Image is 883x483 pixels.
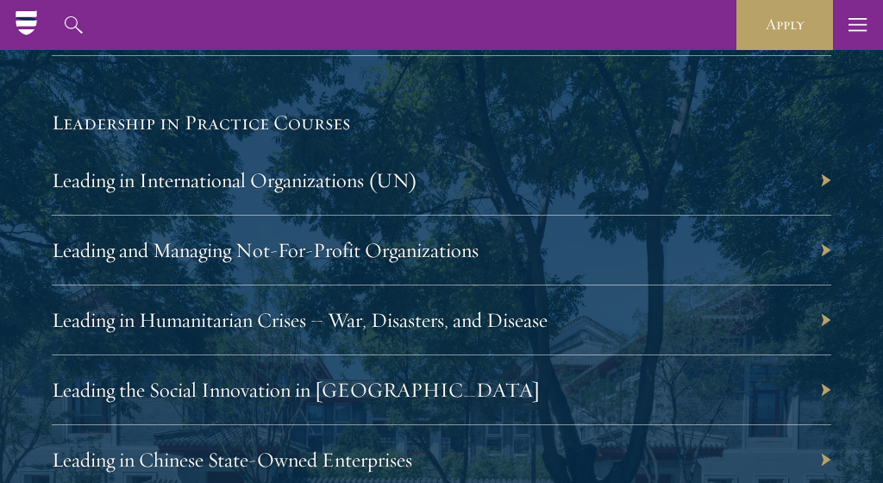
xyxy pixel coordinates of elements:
[52,307,548,333] a: Leading in Humanitarian Crises – War, Disasters, and Disease
[52,167,417,193] a: Leading in International Organizations (UN)
[52,108,831,137] h5: Leadership in Practice Courses
[52,377,540,403] a: Leading the Social Innovation in [GEOGRAPHIC_DATA]
[52,447,412,473] a: Leading in Chinese State-Owned Enterprises
[52,237,479,263] a: Leading and Managing Not-For-Profit Organizations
